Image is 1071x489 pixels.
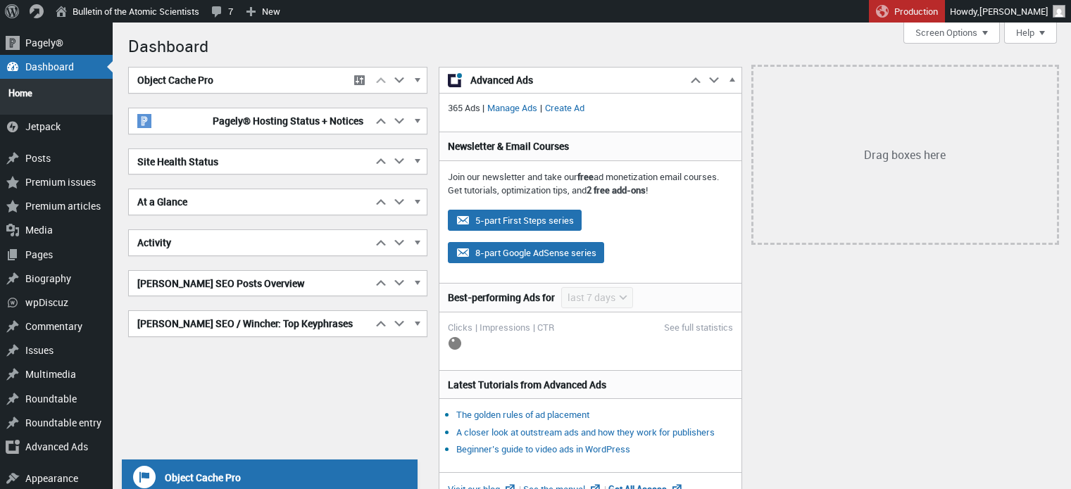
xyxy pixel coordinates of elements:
[542,101,587,114] a: Create Ad
[137,114,151,128] img: pagely-w-on-b20x20.png
[129,189,372,215] h2: At a Glance
[128,30,1057,60] h1: Dashboard
[577,170,594,183] strong: free
[448,170,733,198] p: Join our newsletter and take our ad monetization email courses. Get tutorials, optimization tips,...
[129,149,372,174] h2: Site Health Status
[979,5,1048,18] span: [PERSON_NAME]
[129,311,372,336] h2: [PERSON_NAME] SEO / Wincher: Top Keyphrases
[456,443,630,455] a: Beginner’s guide to video ads in WordPress
[448,242,604,263] button: 8-part Google AdSense series
[129,271,372,296] h2: [PERSON_NAME] SEO Posts Overview
[129,68,346,93] h2: Object Cache Pro
[129,230,372,255] h2: Activity
[1004,23,1057,44] button: Help
[484,101,540,114] a: Manage Ads
[129,108,372,134] h2: Pagely® Hosting Status + Notices
[456,426,715,438] a: A closer look at outstream ads and how they work for publishers
[903,23,1000,44] button: Screen Options
[448,210,582,231] button: 5-part First Steps series
[470,73,679,87] span: Advanced Ads
[456,408,589,421] a: The golden rules of ad placement
[448,378,733,392] h3: Latest Tutorials from Advanced Ads
[448,101,733,115] p: 365 Ads | |
[448,336,462,350] img: loading
[448,139,733,153] h3: Newsletter & Email Courses
[587,184,646,196] strong: 2 free add-ons
[448,291,555,305] h3: Best-performing Ads for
